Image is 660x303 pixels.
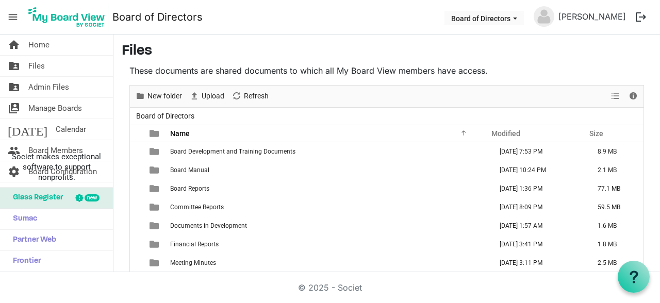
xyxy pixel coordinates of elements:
[134,90,184,103] button: New folder
[587,179,643,198] td: 77.1 MB is template cell column header Size
[170,148,295,155] span: Board Development and Training Documents
[143,161,167,179] td: is template cell column header type
[131,86,186,107] div: New folder
[130,254,143,272] td: checkbox
[143,235,167,254] td: is template cell column header type
[170,241,219,248] span: Financial Reports
[28,98,82,119] span: Manage Boards
[130,235,143,254] td: checkbox
[554,6,630,27] a: [PERSON_NAME]
[122,43,652,60] h3: Files
[186,86,228,107] div: Upload
[28,56,45,76] span: Files
[5,151,108,182] span: Societ makes exceptional software to support nonprofits.
[129,64,644,77] p: These documents are shared documents to which all My Board View members have access.
[630,6,652,28] button: logout
[143,198,167,216] td: is template cell column header type
[609,90,621,103] button: View dropdownbutton
[8,188,63,208] span: Glass Register
[8,35,20,55] span: home
[489,254,587,272] td: August 07, 2025 3:11 PM column header Modified
[143,142,167,161] td: is template cell column header type
[589,129,603,138] span: Size
[587,161,643,179] td: 2.1 MB is template cell column header Size
[587,216,643,235] td: 1.6 MB is template cell column header Size
[607,86,624,107] div: View
[444,11,524,25] button: Board of Directors dropdownbutton
[143,254,167,272] td: is template cell column header type
[489,198,587,216] td: September 03, 2025 8:09 PM column header Modified
[28,140,83,161] span: Board Members
[8,77,20,97] span: folder_shared
[230,90,271,103] button: Refresh
[170,185,209,192] span: Board Reports
[130,161,143,179] td: checkbox
[534,6,554,27] img: no-profile-picture.svg
[146,90,183,103] span: New folder
[143,179,167,198] td: is template cell column header type
[8,140,20,161] span: people
[243,90,270,103] span: Refresh
[587,254,643,272] td: 2.5 MB is template cell column header Size
[143,216,167,235] td: is template cell column header type
[56,119,86,140] span: Calendar
[489,161,587,179] td: January 07, 2025 10:24 PM column header Modified
[3,7,23,27] span: menu
[587,142,643,161] td: 8.9 MB is template cell column header Size
[298,282,362,293] a: © 2025 - Societ
[167,142,489,161] td: Board Development and Training Documents is template cell column header Name
[167,235,489,254] td: Financial Reports is template cell column header Name
[170,259,216,266] span: Meeting Minutes
[130,142,143,161] td: checkbox
[170,204,224,211] span: Committee Reports
[8,230,56,250] span: Partner Web
[167,216,489,235] td: Documents in Development is template cell column header Name
[170,166,209,174] span: Board Manual
[167,161,489,179] td: Board Manual is template cell column header Name
[8,98,20,119] span: switch_account
[170,129,190,138] span: Name
[489,179,587,198] td: August 13, 2025 1:36 PM column header Modified
[8,119,47,140] span: [DATE]
[624,86,642,107] div: Details
[25,4,108,30] img: My Board View Logo
[25,4,112,30] a: My Board View Logo
[201,90,225,103] span: Upload
[130,216,143,235] td: checkbox
[587,198,643,216] td: 59.5 MB is template cell column header Size
[85,194,100,201] div: new
[130,179,143,198] td: checkbox
[489,235,587,254] td: August 29, 2025 3:41 PM column header Modified
[167,179,489,198] td: Board Reports is template cell column header Name
[8,209,37,229] span: Sumac
[167,198,489,216] td: Committee Reports is template cell column header Name
[489,142,587,161] td: December 26, 2024 7:53 PM column header Modified
[489,216,587,235] td: May 12, 2025 1:57 AM column header Modified
[167,254,489,272] td: Meeting Minutes is template cell column header Name
[8,56,20,76] span: folder_shared
[8,251,41,272] span: Frontier
[626,90,640,103] button: Details
[170,222,247,229] span: Documents in Development
[491,129,520,138] span: Modified
[587,235,643,254] td: 1.8 MB is template cell column header Size
[112,7,203,27] a: Board of Directors
[134,110,196,123] span: Board of Directors
[28,77,69,97] span: Admin Files
[228,86,272,107] div: Refresh
[130,198,143,216] td: checkbox
[28,35,49,55] span: Home
[188,90,226,103] button: Upload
